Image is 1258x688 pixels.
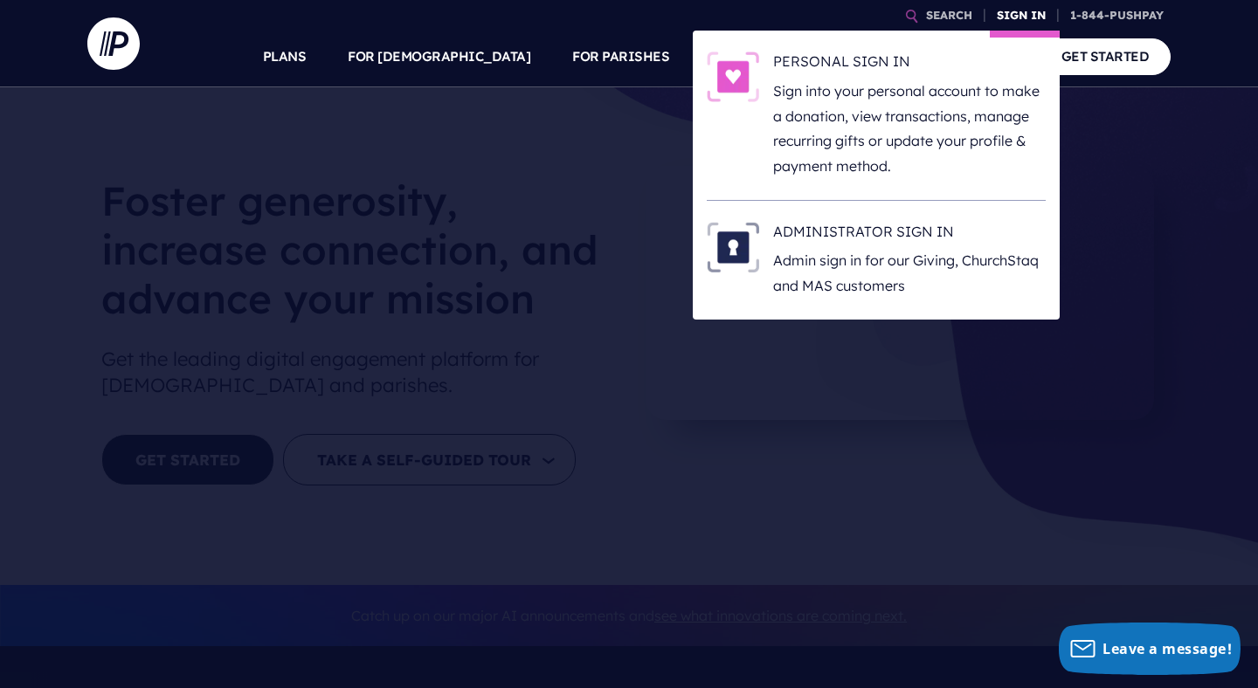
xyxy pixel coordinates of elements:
[773,248,1046,299] p: Admin sign in for our Giving, ChurchStaq and MAS customers
[831,26,892,87] a: EXPLORE
[773,52,1046,78] h6: PERSONAL SIGN IN
[773,222,1046,248] h6: ADMINISTRATOR SIGN IN
[933,26,998,87] a: COMPANY
[711,26,789,87] a: SOLUTIONS
[707,222,759,272] img: ADMINISTRATOR SIGN IN - Illustration
[572,26,669,87] a: FOR PARISHES
[707,52,759,102] img: PERSONAL SIGN IN - Illustration
[348,26,530,87] a: FOR [DEMOGRAPHIC_DATA]
[773,79,1046,179] p: Sign into your personal account to make a donation, view transactions, manage recurring gifts or ...
[707,222,1046,299] a: ADMINISTRATOR SIGN IN - Illustration ADMINISTRATOR SIGN IN Admin sign in for our Giving, ChurchSt...
[1102,639,1232,658] span: Leave a message!
[263,26,307,87] a: PLANS
[1059,623,1241,675] button: Leave a message!
[707,52,1046,179] a: PERSONAL SIGN IN - Illustration PERSONAL SIGN IN Sign into your personal account to make a donati...
[1040,38,1172,74] a: GET STARTED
